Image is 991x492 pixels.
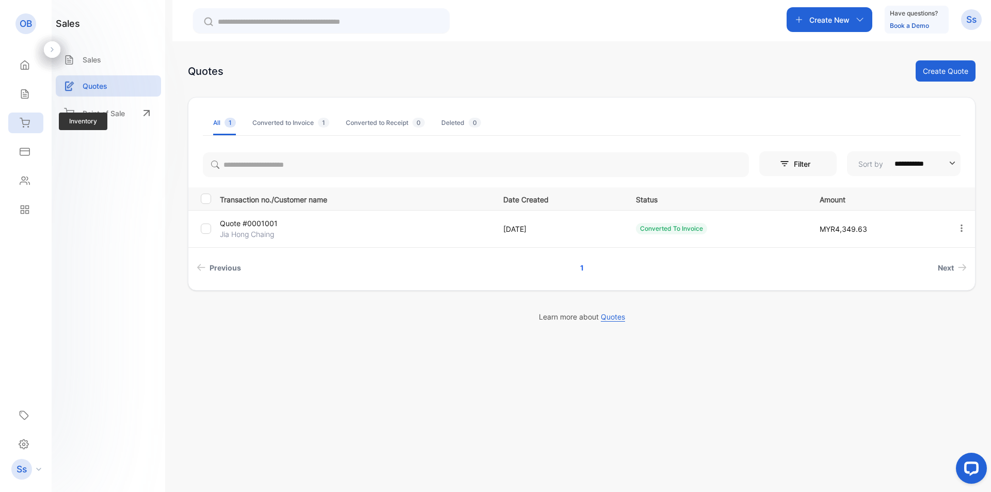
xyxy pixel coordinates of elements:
[188,258,975,277] ul: Pagination
[83,54,101,65] p: Sales
[56,102,161,124] a: Point of Sale
[346,118,425,128] div: Converted to Receipt
[890,22,929,29] a: Book a Demo
[56,49,161,70] a: Sales
[56,17,80,30] h1: sales
[188,311,976,322] p: Learn more about
[966,13,977,26] p: Ss
[193,258,245,277] a: Previous page
[847,151,961,176] button: Sort by
[83,108,125,119] p: Point of Sale
[636,192,798,205] p: Status
[568,258,596,277] a: Page 1 is your current page
[17,463,27,476] p: Ss
[503,224,615,234] p: [DATE]
[213,118,236,128] div: All
[961,7,982,32] button: Ss
[225,118,236,128] span: 1
[601,312,625,322] span: Quotes
[83,81,107,91] p: Quotes
[56,75,161,97] a: Quotes
[636,223,707,234] div: Converted To Invoice
[412,118,425,128] span: 0
[948,449,991,492] iframe: LiveChat chat widget
[938,262,954,273] span: Next
[890,8,938,19] p: Have questions?
[809,14,850,25] p: Create New
[20,17,32,30] p: OB
[934,258,971,277] a: Next page
[820,225,867,233] span: MYR4,349.63
[318,118,329,128] span: 1
[210,262,241,273] span: Previous
[220,192,490,205] p: Transaction no./Customer name
[252,118,329,128] div: Converted to Invoice
[220,218,310,229] p: Quote #0001001
[441,118,481,128] div: Deleted
[858,158,883,169] p: Sort by
[59,113,107,130] span: Inventory
[188,64,223,79] div: Quotes
[220,229,310,240] p: Jia Hong Chaing
[787,7,872,32] button: Create New
[469,118,481,128] span: 0
[916,60,976,82] button: Create Quote
[820,192,935,205] p: Amount
[503,192,615,205] p: Date Created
